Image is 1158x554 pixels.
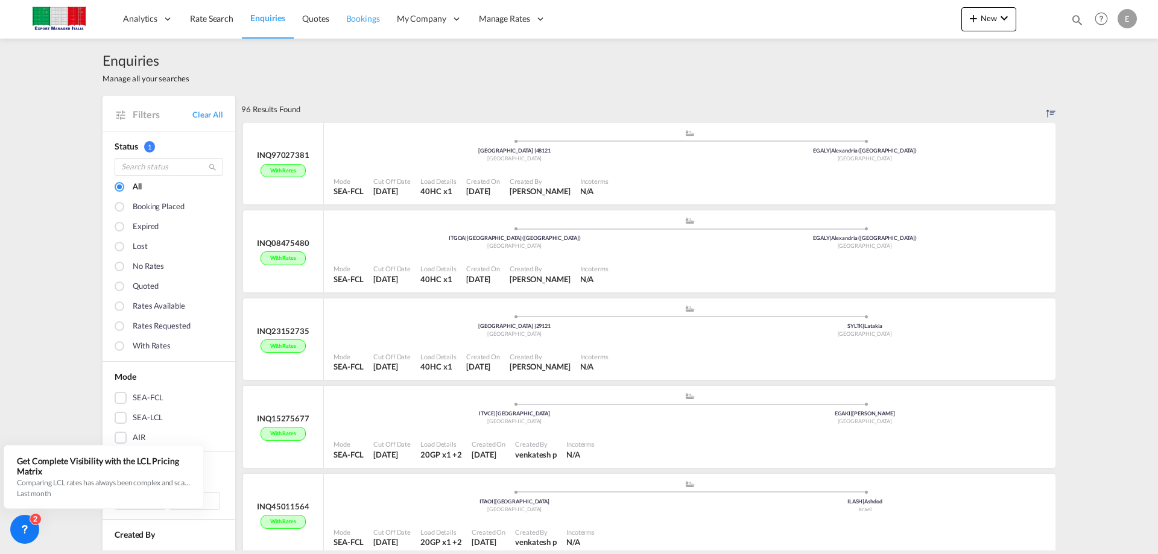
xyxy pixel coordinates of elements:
div: With rates [133,340,171,353]
span: | [534,147,536,154]
md-icon: assets/icons/custom/ship-fill.svg [683,218,697,224]
div: Created By [515,439,557,449]
div: Lost [133,241,148,254]
div: Incoterms [580,177,609,186]
span: [GEOGRAPHIC_DATA] [487,155,542,162]
div: Incoterms [580,352,609,361]
div: Created On [472,439,505,449]
div: SEA-FCL [334,537,364,547]
div: N/A [580,186,594,197]
div: Mode [334,264,364,273]
div: INQ15275677With rates assets/icons/custom/ship-fill.svgassets/icons/custom/roll-o-plane.svgOrigin... [241,386,1055,474]
span: Status [115,141,138,151]
div: 12 Sep 2025 [466,274,500,285]
div: Load Details [420,527,462,537]
div: Incoterms [566,439,595,449]
span: | [830,147,832,154]
div: SEA-FCL [334,274,364,285]
span: | [493,498,495,505]
div: INQ23152735 [257,326,309,336]
input: Search status [115,158,223,176]
span: ITVCE [GEOGRAPHIC_DATA] [479,410,550,417]
div: Created By [510,177,571,186]
div: INQ45011564 [257,501,309,512]
md-icon: assets/icons/custom/ship-fill.svg [683,130,697,136]
button: icon-plus 400-fgNewicon-chevron-down [961,7,1016,31]
div: With rates [261,427,306,441]
div: 96 Results Found [241,96,300,122]
div: AIR [133,432,145,444]
div: 40HC x 1 [420,274,457,285]
div: Sort by: Created on [1046,96,1055,122]
span: Help [1091,8,1112,29]
span: [GEOGRAPHIC_DATA] [478,147,536,154]
span: [DATE] [373,186,397,196]
md-icon: assets/icons/custom/ship-fill.svg [683,481,697,487]
span: Enquiries [250,13,285,23]
div: Rates Requested [133,320,191,333]
div: INQ23152735With rates assets/icons/custom/ship-fill.svgassets/icons/custom/roll-o-plane.svgOrigin... [241,298,1055,386]
div: Mode [334,352,364,361]
span: [DATE] [472,537,496,547]
md-icon: icon-chevron-down [997,11,1011,25]
div: SEA-FCL [334,449,364,460]
span: | [494,410,496,417]
div: Help [1091,8,1118,30]
div: N/A [566,537,580,547]
span: [GEOGRAPHIC_DATA] [838,330,892,337]
span: | [534,323,536,329]
div: 14 Sep 2025 [373,274,411,285]
span: [PERSON_NAME] [510,274,571,284]
div: INQ97027381 [257,150,309,160]
span: | [862,323,864,329]
span: venkatesh p [515,537,557,547]
span: [DATE] [472,450,496,459]
div: 11 Sep 2025 [472,449,505,460]
div: VALERIA STOPPINI [510,361,571,372]
div: Created By [510,264,571,273]
img: 51022700b14f11efa3148557e262d94e.jpg [18,5,100,33]
span: [GEOGRAPHIC_DATA] [487,330,542,337]
span: [DATE] [373,274,397,284]
div: 15 Sep 2025 [466,186,500,197]
div: Quoted [133,280,158,294]
div: Load Details [420,439,462,449]
div: Load Details [420,264,457,273]
div: Saranya K [510,186,571,197]
div: SEA-FCL [334,361,364,372]
span: [PERSON_NAME] [510,362,571,371]
span: Analytics [123,13,157,25]
div: N/A [566,449,580,460]
span: Israel [858,506,872,512]
div: Created On [466,352,500,361]
div: SEA-LCL [133,412,163,424]
div: With rates [261,164,306,178]
div: SEA-FCL [334,186,364,197]
span: Rate Search [190,13,233,24]
div: 20GP x 1 , 40GP x 1 , 40HC x 1 [420,537,462,547]
span: My Company [397,13,446,25]
span: Enquiries [103,51,189,70]
span: [DATE] [466,362,490,371]
md-icon: assets/icons/custom/ship-fill.svg [683,306,697,312]
span: [DATE] [373,537,397,547]
div: icon-magnify [1071,13,1084,31]
span: Filters [133,108,192,121]
div: Booking placed [133,201,185,214]
div: Mode [334,527,364,537]
md-icon: icon-magnify [208,163,217,172]
div: Incoterms [580,264,609,273]
div: Cut Off Date [373,177,411,186]
span: | [850,410,852,417]
div: INQ08475480With rates assets/icons/custom/ship-fill.svgassets/icons/custom/roll-o-plane.svgOrigin... [241,210,1055,298]
span: 48121 [536,147,551,154]
div: 11 Sep 2025 [472,537,505,547]
div: 1 Oct 2025 [373,537,411,547]
div: E [1118,9,1137,28]
div: 15 Sep 2025 [373,186,411,197]
md-checkbox: AIR [115,432,223,444]
div: INQ97027381With rates assets/icons/custom/ship-fill.svgassets/icons/custom/roll-o-plane.svgOrigin... [241,123,1055,211]
span: EGAKI [PERSON_NAME] [835,410,895,417]
span: Mode [115,371,136,382]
